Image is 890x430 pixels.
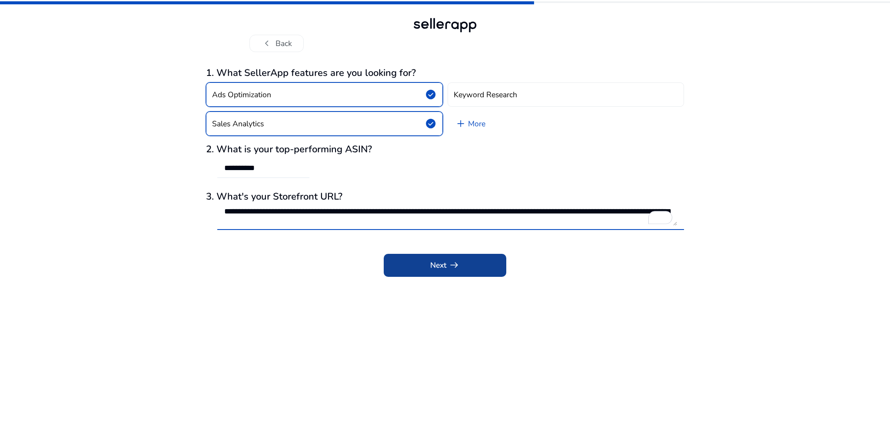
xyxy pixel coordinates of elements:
[448,82,684,107] button: Keyword Research
[425,89,436,100] span: check_circle
[224,207,677,226] textarea: To enrich screen reader interactions, please activate Accessibility in Grammarly extension settings
[455,118,466,129] span: add
[206,112,443,136] button: Sales Analyticscheck_circle
[206,67,684,79] h3: 1. What SellerApp features are you looking for?
[448,112,494,136] a: More
[261,38,272,49] span: chevron_left
[425,118,436,129] span: check_circle
[212,119,264,128] h4: Sales Analytics
[430,259,459,271] span: Next
[448,259,460,271] span: arrow_right_alt
[454,90,517,99] h4: Keyword Research
[206,144,684,155] h3: 2. What is your top-performing ASIN?
[249,35,304,52] button: chevron_leftBack
[206,82,443,107] button: Ads Optimizationcheck_circle
[206,191,684,202] h3: 3. What's your Storefront URL?
[384,254,506,277] button: Nextarrow_right_alt
[212,90,271,99] h4: Ads Optimization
